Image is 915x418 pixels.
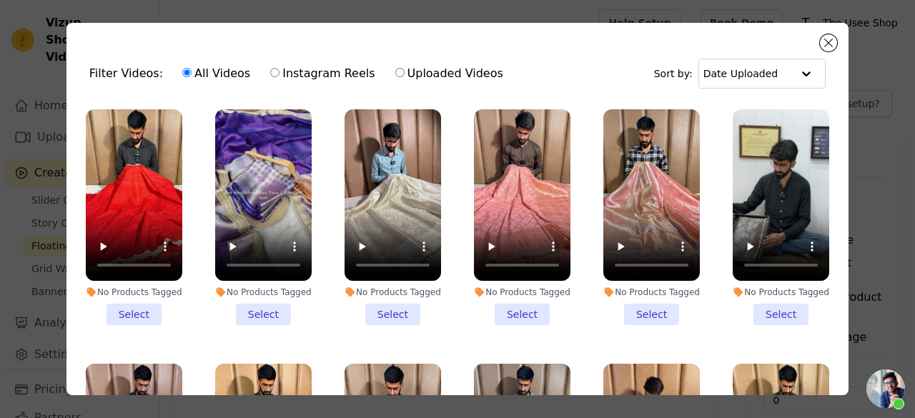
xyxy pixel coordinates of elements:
[603,287,700,298] div: No Products Tagged
[395,64,504,83] label: Uploaded Videos
[654,59,826,89] div: Sort by:
[733,287,829,298] div: No Products Tagged
[86,287,182,298] div: No Products Tagged
[182,64,251,83] label: All Videos
[215,287,312,298] div: No Products Tagged
[474,287,570,298] div: No Products Tagged
[89,57,511,90] div: Filter Videos:
[866,369,905,408] a: Open chat
[820,34,837,51] button: Close modal
[269,64,375,83] label: Instagram Reels
[345,287,441,298] div: No Products Tagged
